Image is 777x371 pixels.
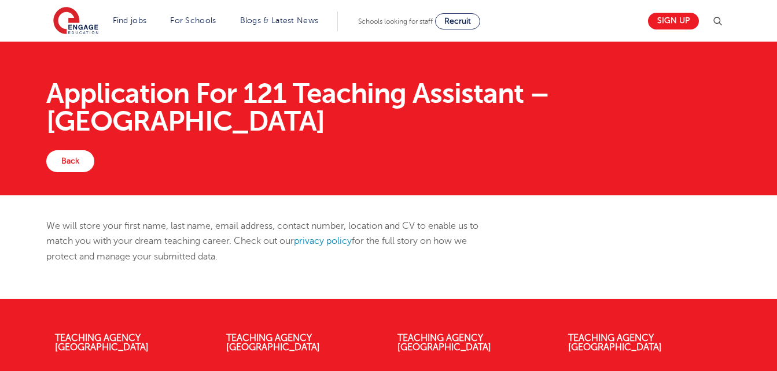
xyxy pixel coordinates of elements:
a: Sign up [648,13,699,29]
a: For Schools [170,16,216,25]
img: Engage Education [53,7,98,36]
a: Teaching Agency [GEOGRAPHIC_DATA] [397,333,491,353]
p: We will store your first name, last name, email address, contact number, location and CV to enabl... [46,218,497,264]
a: Teaching Agency [GEOGRAPHIC_DATA] [226,333,320,353]
span: Schools looking for staff [358,17,433,25]
a: Teaching Agency [GEOGRAPHIC_DATA] [55,333,149,353]
span: Recruit [444,17,471,25]
a: Blogs & Latest News [240,16,319,25]
a: privacy policy [294,236,352,246]
a: Teaching Agency [GEOGRAPHIC_DATA] [568,333,662,353]
h1: Application For 121 Teaching Assistant – [GEOGRAPHIC_DATA] [46,80,731,135]
a: Find jobs [113,16,147,25]
a: Recruit [435,13,480,29]
a: Back [46,150,94,172]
